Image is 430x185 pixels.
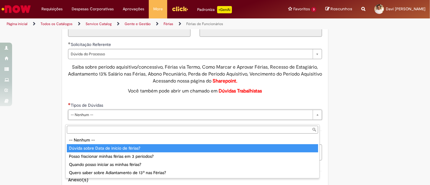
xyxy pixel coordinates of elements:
[67,136,318,144] div: -- Nenhum --
[67,144,318,152] div: Dúvida sobre Data de início de férias?
[67,169,318,177] div: Quero saber sobre Adiantamento de 13º nas Férias?
[67,152,318,161] div: Posso fracionar minhas férias em 3 períodos?
[66,135,319,178] ul: Tipos de Dúvidas
[67,161,318,169] div: Quando posso iniciar as minhas férias?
